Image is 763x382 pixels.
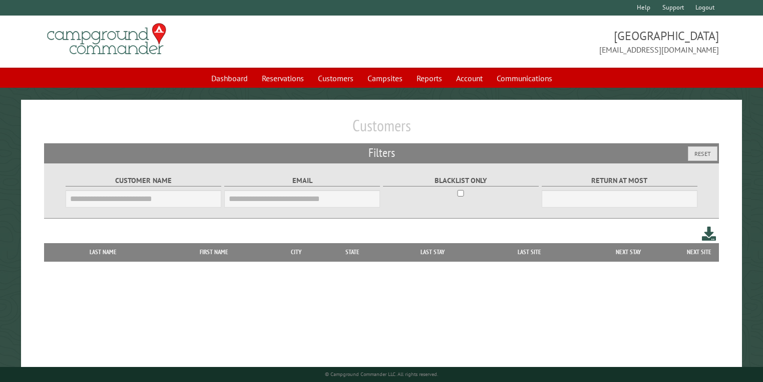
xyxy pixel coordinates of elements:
[44,116,719,143] h1: Customers
[383,175,539,186] label: Blacklist only
[482,243,578,261] th: Last Site
[688,146,717,161] button: Reset
[256,69,310,88] a: Reservations
[411,69,448,88] a: Reports
[157,243,271,261] th: First Name
[384,243,482,261] th: Last Stay
[361,69,409,88] a: Campsites
[321,243,384,261] th: State
[679,243,719,261] th: Next Site
[271,243,321,261] th: City
[224,175,380,186] label: Email
[702,225,716,243] a: Download this customer list (.csv)
[578,243,679,261] th: Next Stay
[450,69,489,88] a: Account
[381,28,719,56] span: [GEOGRAPHIC_DATA] [EMAIL_ADDRESS][DOMAIN_NAME]
[44,20,169,59] img: Campground Commander
[205,69,254,88] a: Dashboard
[66,175,221,186] label: Customer Name
[325,371,438,377] small: © Campground Commander LLC. All rights reserved.
[44,143,719,162] h2: Filters
[542,175,697,186] label: Return at most
[491,69,558,88] a: Communications
[312,69,359,88] a: Customers
[49,243,157,261] th: Last Name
